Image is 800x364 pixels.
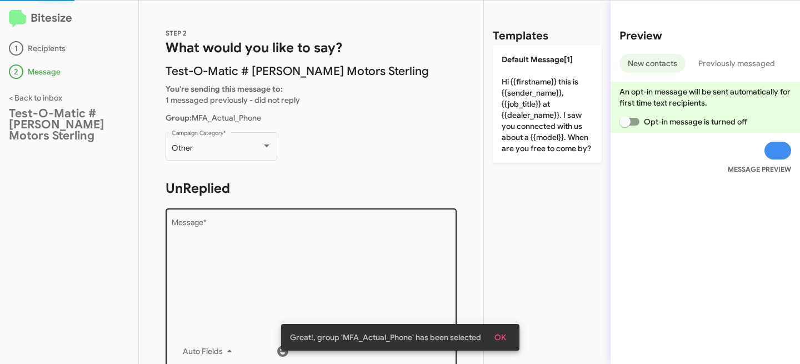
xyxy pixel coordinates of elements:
p: Hi {{firstname}} this is {{sender_name}}, {{job_title}} at {{dealer_name}}. I saw you connected w... [493,45,602,163]
button: New contacts [619,54,686,73]
span: MFA_Actual_Phone [166,113,261,123]
div: Test-O-Matic # [PERSON_NAME] Motors Sterling [9,108,129,141]
h2: Bitesize [9,9,129,28]
span: Default Message[1] [502,54,573,64]
h2: Templates [493,27,548,45]
div: Message [9,64,129,79]
p: An opt-in message will be sent automatically for first time text recipients. [619,86,791,108]
img: logo-minimal.svg [9,10,26,28]
small: MESSAGE PREVIEW [728,164,791,175]
p: Test-O-Matic # [PERSON_NAME] Motors Sterling [166,66,457,77]
span: Opt-in message is turned off [644,115,747,128]
span: Other [172,143,193,153]
button: OK [486,327,515,347]
h1: What would you like to say? [166,39,457,57]
div: 1 [9,41,23,56]
b: Group: [166,113,192,123]
button: Previously messaged [690,54,783,73]
h1: UnReplied [166,179,457,197]
button: Auto Fields [174,341,245,361]
span: Previously messaged [698,54,775,73]
div: 2 [9,64,23,79]
span: OK [494,327,506,347]
a: < Back to inbox [9,93,62,103]
span: STEP 2 [166,29,187,37]
b: You're sending this message to: [166,84,283,94]
div: Recipients [9,41,129,56]
span: 1 messaged previously - did not reply [166,95,300,105]
span: New contacts [628,54,677,73]
h2: Preview [619,27,791,45]
span: Auto Fields [183,341,236,361]
span: Great!, group 'MFA_Actual_Phone' has been selected [290,332,481,343]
